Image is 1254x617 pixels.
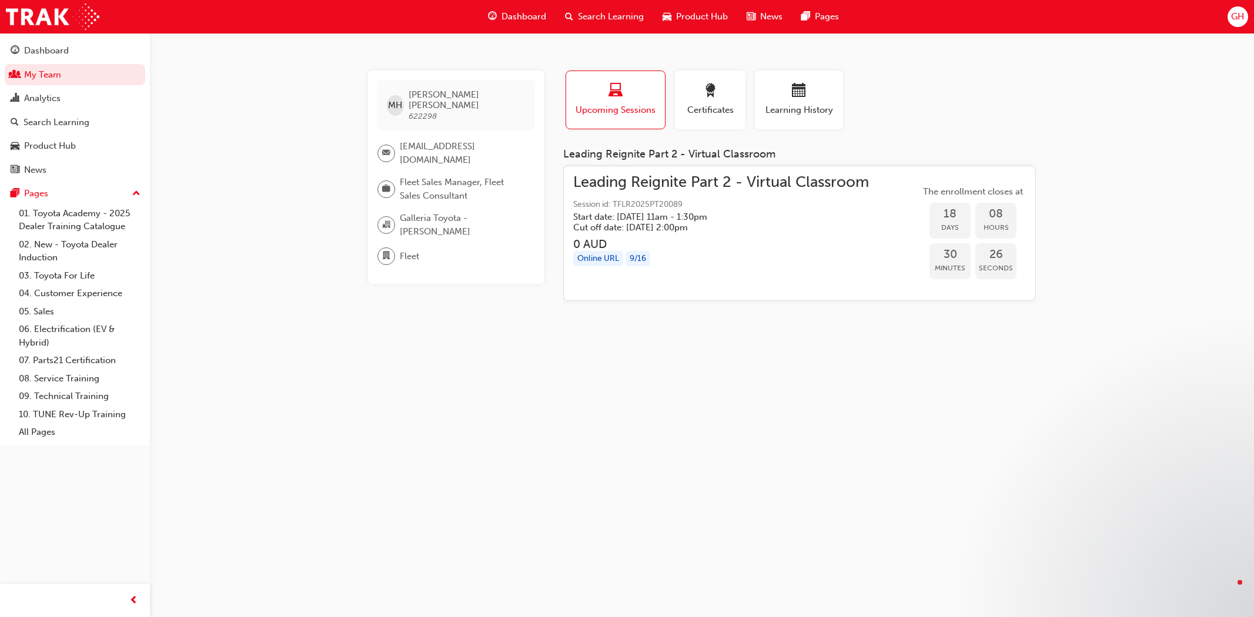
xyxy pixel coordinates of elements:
[24,187,48,200] div: Pages
[11,165,19,176] span: news-icon
[608,83,623,99] span: laptop-icon
[573,198,869,212] span: Session id: TFLR2025PT20089
[400,140,526,166] span: [EMAIL_ADDRESS][DOMAIN_NAME]
[5,64,145,86] a: My Team
[24,44,69,58] div: Dashboard
[565,9,573,24] span: search-icon
[684,103,737,117] span: Certificates
[929,221,971,234] span: Days
[626,251,650,267] div: 9 / 16
[573,176,869,189] span: Leading Reignite Part 2 - Virtual Classroom
[24,139,76,153] div: Product Hub
[11,46,19,56] span: guage-icon
[573,222,850,233] h5: Cut off date: [DATE] 2:00pm
[5,183,145,204] button: Pages
[1231,10,1244,24] span: GH
[578,10,644,24] span: Search Learning
[1228,6,1248,27] button: GH
[573,212,850,222] h5: Start date: [DATE] 11am - 1:30pm
[703,83,717,99] span: award-icon
[975,207,1016,221] span: 08
[975,261,1016,275] span: Seconds
[409,89,526,110] span: [PERSON_NAME] [PERSON_NAME]
[14,405,145,424] a: 10. TUNE Rev-Up Training
[556,5,653,29] a: search-iconSearch Learning
[5,135,145,157] a: Product Hub
[409,111,437,121] span: 622298
[573,251,623,267] div: Online URL
[14,320,145,351] a: 06. Electrification (EV & Hybrid)
[755,71,843,129] button: Learning History
[573,237,869,251] h3: 0 AUD
[382,146,390,161] span: email-icon
[1214,577,1242,605] iframe: Intercom live chat
[382,217,390,233] span: organisation-icon
[792,5,848,29] a: pages-iconPages
[676,10,728,24] span: Product Hub
[764,103,834,117] span: Learning History
[11,93,19,104] span: chart-icon
[11,141,19,152] span: car-icon
[14,303,145,321] a: 05. Sales
[5,40,145,62] a: Dashboard
[563,148,1036,161] div: Leading Reignite Part 2 - Virtual Classroom
[975,221,1016,234] span: Hours
[663,9,671,24] span: car-icon
[132,186,141,202] span: up-icon
[400,176,526,202] span: Fleet Sales Manager, Fleet Sales Consultant
[573,176,1026,291] a: Leading Reignite Part 2 - Virtual ClassroomSession id: TFLR2025PT20089Start date: [DATE] 11am - 1...
[747,9,755,24] span: news-icon
[388,99,402,112] span: MH
[575,103,656,117] span: Upcoming Sessions
[14,236,145,267] a: 02. New - Toyota Dealer Induction
[488,9,497,24] span: guage-icon
[400,250,419,263] span: Fleet
[382,182,390,197] span: briefcase-icon
[14,267,145,285] a: 03. Toyota For Life
[929,207,971,221] span: 18
[760,10,783,24] span: News
[479,5,556,29] a: guage-iconDashboard
[11,118,19,128] span: search-icon
[675,71,745,129] button: Certificates
[24,116,89,129] div: Search Learning
[566,71,666,129] button: Upcoming Sessions
[815,10,839,24] span: Pages
[5,112,145,133] a: Search Learning
[929,248,971,261] span: 30
[11,189,19,199] span: pages-icon
[14,387,145,405] a: 09. Technical Training
[501,10,546,24] span: Dashboard
[400,212,526,238] span: Galleria Toyota - [PERSON_NAME]
[14,204,145,236] a: 01. Toyota Academy - 2025 Dealer Training Catalogue
[929,261,971,275] span: Minutes
[14,423,145,441] a: All Pages
[5,88,145,109] a: Analytics
[792,83,806,99] span: calendar-icon
[11,70,19,81] span: people-icon
[14,351,145,370] a: 07. Parts21 Certification
[14,284,145,303] a: 04. Customer Experience
[24,163,46,177] div: News
[653,5,737,29] a: car-iconProduct Hub
[5,159,145,181] a: News
[382,249,390,264] span: department-icon
[14,370,145,388] a: 08. Service Training
[129,593,138,608] span: prev-icon
[6,4,99,30] img: Trak
[975,248,1016,261] span: 26
[737,5,792,29] a: news-iconNews
[801,9,810,24] span: pages-icon
[920,185,1026,199] span: The enrollment closes at
[5,38,145,183] button: DashboardMy TeamAnalyticsSearch LearningProduct HubNews
[24,92,61,105] div: Analytics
